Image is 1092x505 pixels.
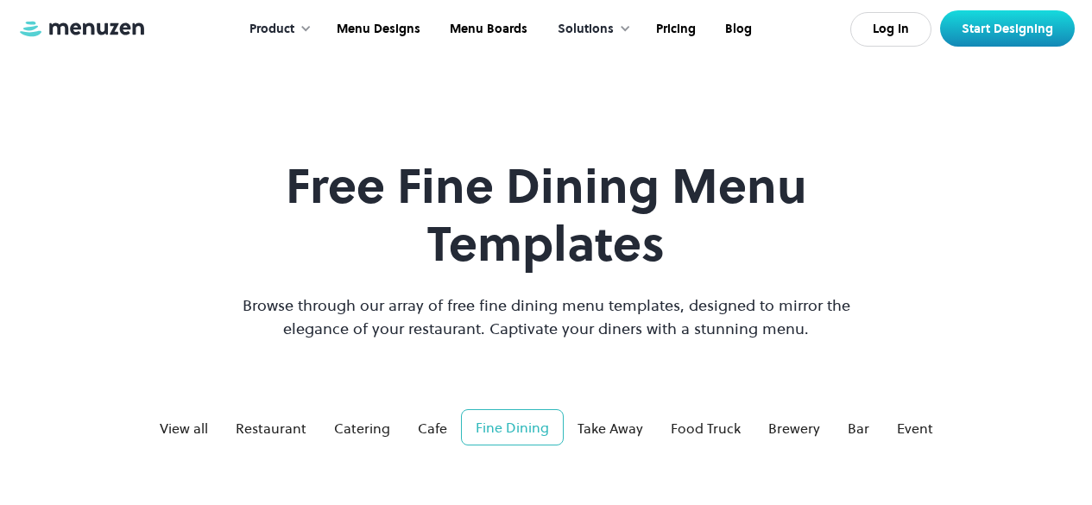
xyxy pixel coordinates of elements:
[558,20,614,39] div: Solutions
[334,418,390,439] div: Catering
[940,10,1075,47] a: Start Designing
[232,3,320,56] div: Product
[236,418,306,439] div: Restaurant
[215,157,878,273] h1: Free Fine Dining Menu Templates
[215,294,878,340] p: Browse through our array of free fine dining menu templates, designed to mirror the elegance of y...
[433,3,540,56] a: Menu Boards
[476,417,549,438] div: Fine Dining
[768,418,820,439] div: Brewery
[160,418,208,439] div: View all
[848,418,869,439] div: Bar
[578,418,643,439] div: Take Away
[640,3,709,56] a: Pricing
[850,12,931,47] a: Log In
[897,418,933,439] div: Event
[671,418,741,439] div: Food Truck
[709,3,765,56] a: Blog
[249,20,294,39] div: Product
[540,3,640,56] div: Solutions
[418,418,447,439] div: Cafe
[320,3,433,56] a: Menu Designs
